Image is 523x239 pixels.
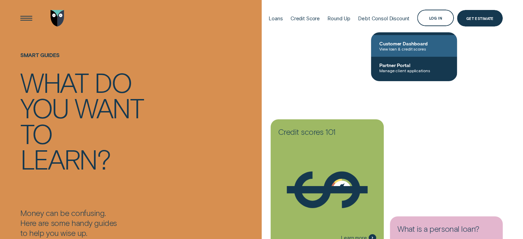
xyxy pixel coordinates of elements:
[379,46,449,51] span: View loan & credit scores
[20,52,259,69] h1: Smart guides
[20,95,68,120] div: you
[20,146,110,171] div: learn?
[379,41,449,46] span: Customer Dashboard
[51,10,64,26] img: Wisr
[20,208,259,238] div: Money can be confusing. Here are some handy guides to help you wise up.
[269,15,283,22] div: Loans
[20,120,52,146] div: to
[291,15,320,22] div: Credit Score
[397,224,495,237] h3: What is a personal loan?
[379,62,449,68] span: Partner Portal
[94,69,132,95] div: do
[75,95,143,120] div: want
[327,15,350,22] div: Round Up
[20,69,88,95] div: What
[358,15,410,22] div: Debt Consol Discount
[278,127,376,140] h3: Credit scores 101
[371,57,457,78] a: Partner PortalManage client applications
[371,35,457,57] a: Customer DashboardView loan & credit scores
[379,68,449,73] span: Manage client applications
[457,10,503,26] a: Get Estimate
[20,69,158,172] h4: What do you want to learn?
[18,10,34,26] button: Open Menu
[417,10,454,26] button: Log in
